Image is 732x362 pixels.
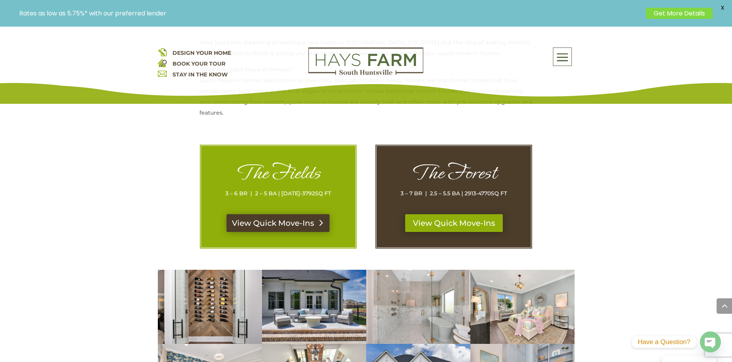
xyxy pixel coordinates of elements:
[216,161,340,188] h1: The Fields
[366,270,470,344] img: 2106-Forest-Gate-61-400x284.jpg
[172,60,225,67] a: BOOK YOUR TOUR
[392,188,516,199] p: 3 – 7 BR | 2.5 – 5.5 BA | 2913-4770
[172,71,228,78] a: STAY IN THE KNOW
[717,2,728,14] span: X
[172,49,231,56] a: DESIGN YOUR HOME
[158,58,167,67] img: book your home tour
[158,270,262,344] img: 2106-Forest-Gate-27-400x284.jpg
[158,47,167,56] img: design your home
[225,190,315,197] span: 3 – 6 BR | 2 – 5 BA | [DATE]-3792
[227,214,330,232] a: View Quick Move-Ins
[646,8,713,19] a: Get More Details
[19,10,642,17] p: Rates as low as 5.75%* with our preferred lender
[308,47,423,75] img: Logo
[315,190,331,197] span: SQ FT
[470,270,575,344] img: 2106-Forest-Gate-82-400x284.jpg
[262,270,366,344] img: 2106-Forest-Gate-8-400x284.jpg
[392,161,516,188] h1: The Forest
[405,214,503,232] a: View Quick Move-Ins
[491,190,507,197] span: SQ FT
[308,70,423,77] a: hays farm homes huntsville development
